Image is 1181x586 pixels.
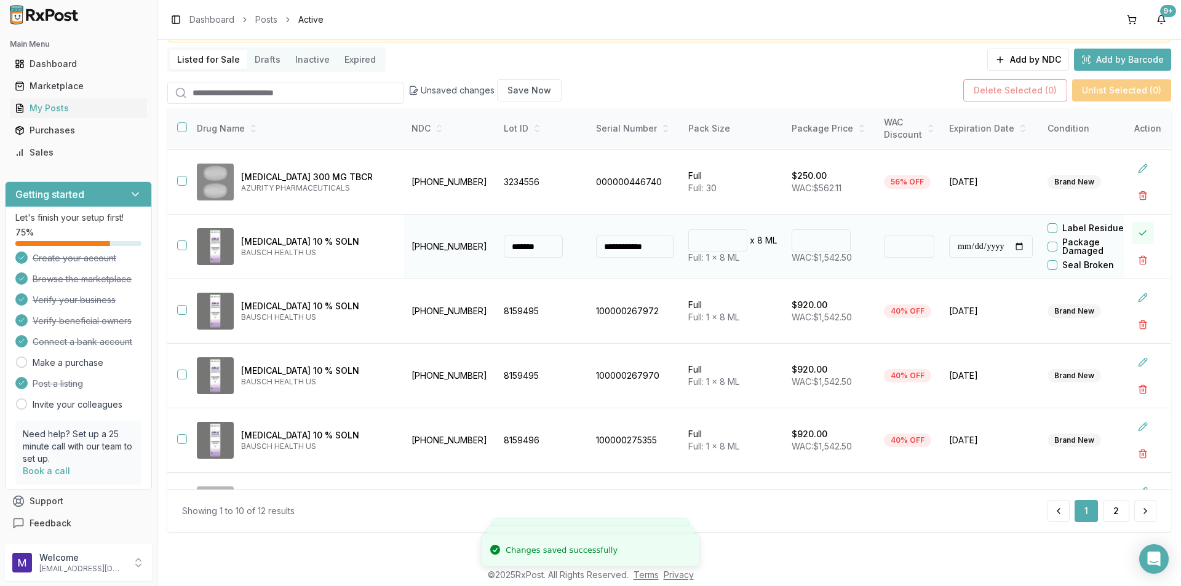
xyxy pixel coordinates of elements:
button: Edit [1132,416,1154,438]
nav: breadcrumb [189,14,324,26]
button: Marketplace [5,76,152,96]
span: WAC: $1,542.50 [792,376,852,387]
div: Open Intercom Messenger [1139,544,1169,574]
span: WAC: $1,542.50 [792,252,852,263]
td: 8159495 [496,344,589,408]
button: 1 [1075,500,1098,522]
td: 000000446740 [589,150,681,215]
a: Terms [634,569,659,580]
p: BAUSCH HEALTH US [241,248,394,258]
td: 3234556 [496,150,589,215]
span: Active [298,14,324,26]
a: Book a call [23,465,70,476]
th: Condition [1040,109,1132,149]
img: User avatar [12,553,32,572]
p: [MEDICAL_DATA] 10 % SOLN [241,236,394,248]
td: Full [681,279,784,344]
th: Pack Size [681,109,784,149]
div: Changes saved successfully [506,544,618,556]
span: [DATE] [949,370,1033,382]
td: Full [681,408,784,473]
td: Full [681,473,784,537]
span: Full: 1 x 8 ML [688,376,739,387]
span: Full: 1 x 8 ML [688,441,739,451]
span: Browse the marketplace [33,273,132,285]
a: Purchases [10,119,147,141]
div: Lot ID [504,122,581,135]
label: Package Damaged [1062,238,1132,255]
p: x [750,234,755,247]
a: Marketplace [10,75,147,97]
p: 8 [757,234,763,247]
div: Dashboard [15,58,142,70]
p: Need help? Set up a 25 minute call with our team to set up. [23,428,134,465]
button: My Posts [5,98,152,118]
div: Drug Name [197,122,394,135]
img: Jublia 10 % SOLN [197,357,234,394]
span: Create your account [33,252,116,264]
td: [PHONE_NUMBER] [404,408,496,473]
span: WAC: $1,542.50 [792,441,852,451]
div: 40% OFF [884,434,931,447]
label: Seal Broken [1062,261,1114,269]
td: 8159496 [496,408,589,473]
div: Serial Number [596,122,674,135]
div: Package Price [792,122,869,135]
div: Brand New [1048,369,1101,382]
button: Inactive [288,50,337,69]
td: 8159495 [496,279,589,344]
span: WAC: $562.11 [792,183,841,193]
td: [PHONE_NUMBER] [404,279,496,344]
button: Edit [1132,287,1154,309]
div: 56% OFF [884,175,931,189]
span: Verify your business [33,294,116,306]
p: Welcome [39,552,125,564]
p: Let's finish your setup first! [15,212,141,224]
td: Full [681,344,784,408]
span: Full: 1 x 8 ML [688,312,739,322]
div: 40% OFF [884,369,931,382]
div: Unsaved changes [408,79,562,101]
button: Listed for Sale [170,50,247,69]
img: Jublia 10 % SOLN [197,228,234,265]
a: Dashboard [189,14,234,26]
div: Purchases [15,124,142,137]
span: Post a listing [33,378,83,390]
button: Delete [1132,184,1154,207]
td: [PHONE_NUMBER] [404,344,496,408]
p: $920.00 [792,299,827,311]
button: Edit [1132,351,1154,373]
p: [MEDICAL_DATA] 300 MG TBCR [241,171,394,183]
p: $920.00 [792,363,827,376]
p: $250.00 [792,170,827,182]
th: Action [1124,109,1171,149]
div: NDC [412,122,489,135]
span: Full: 30 [688,183,717,193]
span: [DATE] [949,176,1033,188]
td: [PHONE_NUMBER] [404,473,496,537]
span: [DATE] [949,305,1033,317]
button: Dashboard [5,54,152,74]
a: Sales [10,141,147,164]
td: 100000267972 [589,279,681,344]
h2: Main Menu [10,39,147,49]
span: Connect a bank account [33,336,132,348]
button: Delete [1132,314,1154,336]
a: Posts [255,14,277,26]
p: [EMAIL_ADDRESS][DOMAIN_NAME] [39,564,125,574]
img: Lantus SoloStar 100 UNIT/ML SOPN [197,486,234,523]
button: Expired [337,50,383,69]
button: Purchases [5,121,152,140]
img: Horizant 300 MG TBCR [197,164,234,200]
div: Brand New [1048,304,1101,318]
div: 9+ [1160,5,1176,17]
button: Edit [1132,157,1154,180]
a: Privacy [664,569,694,580]
div: Marketplace [15,80,142,92]
div: Brand New [1048,434,1101,447]
div: 40% OFF [884,304,931,318]
button: 2 [1103,500,1129,522]
div: My Posts [15,102,142,114]
p: [MEDICAL_DATA] 10 % SOLN [241,365,394,377]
